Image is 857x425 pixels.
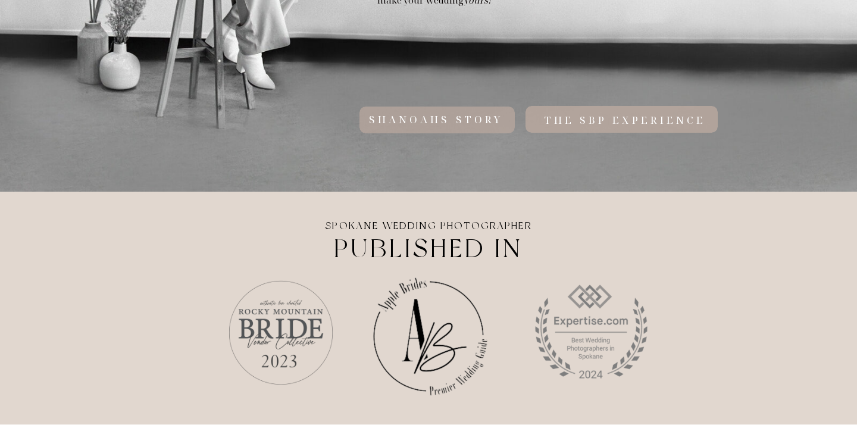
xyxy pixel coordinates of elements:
a: shanoahs STORY [263,114,609,127]
a: the sbp experience [424,114,827,126]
